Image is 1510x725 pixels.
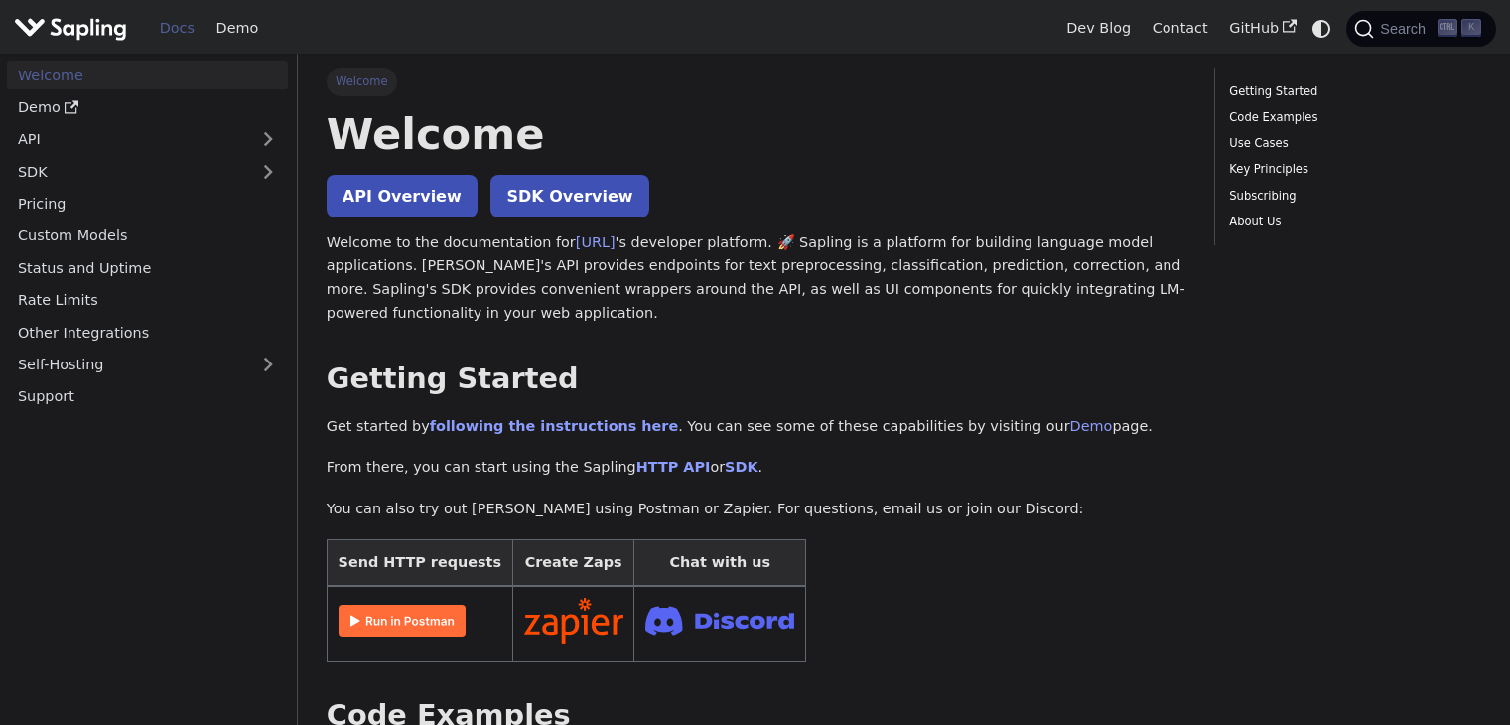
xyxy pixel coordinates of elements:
[14,14,134,43] a: Sapling.ai
[1070,418,1113,434] a: Demo
[14,14,127,43] img: Sapling.ai
[327,362,1185,397] h2: Getting Started
[7,382,288,411] a: Support
[248,157,288,186] button: Expand sidebar category 'SDK'
[430,418,678,434] a: following the instructions here
[7,318,288,347] a: Other Integrations
[1218,13,1306,44] a: GitHub
[636,459,711,475] a: HTTP API
[634,539,806,586] th: Chat with us
[1229,134,1474,153] a: Use Cases
[327,539,512,586] th: Send HTTP requests
[725,459,757,475] a: SDK
[1142,13,1219,44] a: Contact
[1229,213,1474,231] a: About Us
[576,234,616,250] a: [URL]
[327,107,1185,161] h1: Welcome
[490,175,648,217] a: SDK Overview
[327,498,1185,521] p: You can also try out [PERSON_NAME] using Postman or Zapier. For questions, email us or join our D...
[7,253,288,282] a: Status and Uptime
[1346,11,1495,47] button: Search (Ctrl+K)
[1229,160,1474,179] a: Key Principles
[1229,187,1474,206] a: Subscribing
[1055,13,1141,44] a: Dev Blog
[327,68,1185,95] nav: Breadcrumbs
[645,600,794,641] img: Join Discord
[7,61,288,89] a: Welcome
[7,286,288,315] a: Rate Limits
[7,351,288,379] a: Self-Hosting
[524,598,623,644] img: Connect in Zapier
[1307,14,1336,43] button: Switch between dark and light mode (currently system mode)
[7,157,248,186] a: SDK
[248,125,288,154] button: Expand sidebar category 'API'
[1229,82,1474,101] a: Getting Started
[206,13,269,44] a: Demo
[1229,108,1474,127] a: Code Examples
[7,93,288,122] a: Demo
[327,175,478,217] a: API Overview
[7,125,248,154] a: API
[1461,19,1481,37] kbd: K
[149,13,206,44] a: Docs
[327,68,397,95] span: Welcome
[339,605,466,637] img: Run in Postman
[7,190,288,218] a: Pricing
[327,456,1185,480] p: From there, you can start using the Sapling or .
[7,221,288,250] a: Custom Models
[512,539,634,586] th: Create Zaps
[327,231,1185,326] p: Welcome to the documentation for 's developer platform. 🚀 Sapling is a platform for building lang...
[1374,21,1438,37] span: Search
[327,415,1185,439] p: Get started by . You can see some of these capabilities by visiting our page.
